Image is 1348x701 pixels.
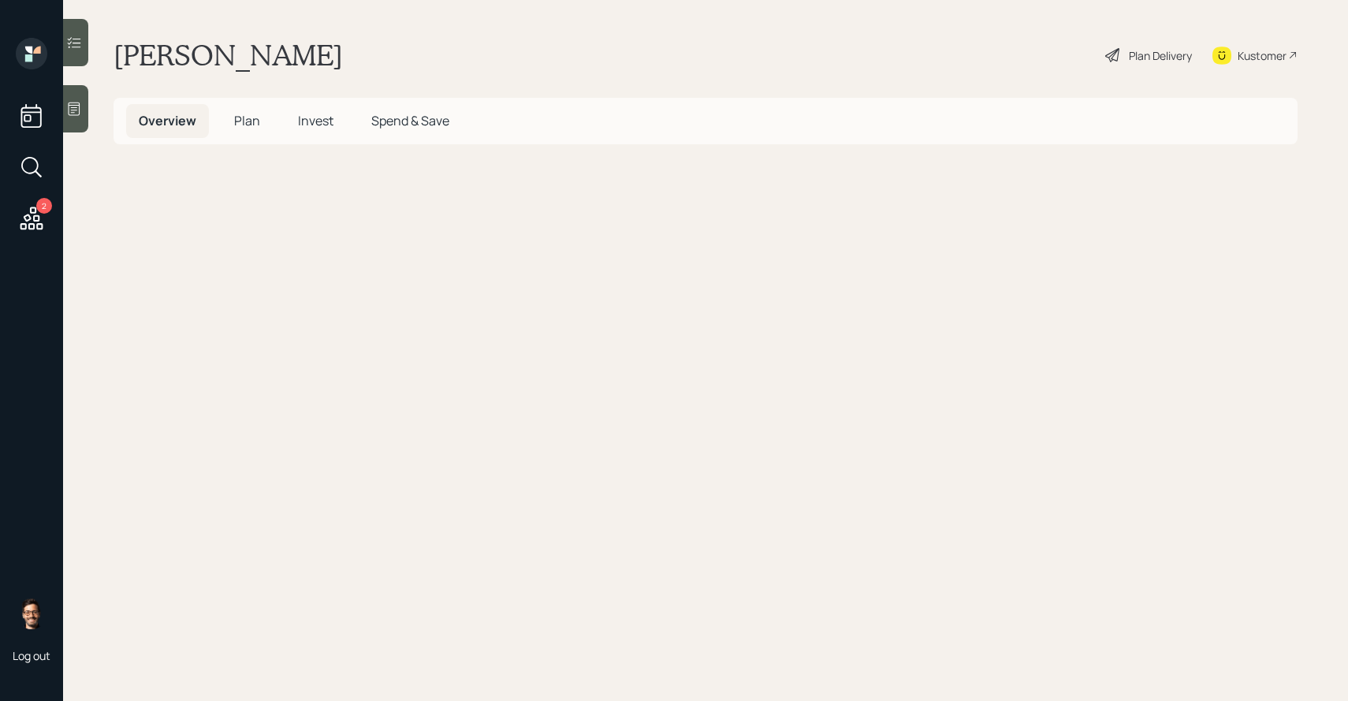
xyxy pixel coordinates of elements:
[36,198,52,214] div: 2
[139,112,196,129] span: Overview
[114,38,343,73] h1: [PERSON_NAME]
[16,598,47,629] img: sami-boghos-headshot.png
[1238,47,1287,64] div: Kustomer
[298,112,333,129] span: Invest
[371,112,449,129] span: Spend & Save
[234,112,260,129] span: Plan
[13,648,50,663] div: Log out
[1129,47,1192,64] div: Plan Delivery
